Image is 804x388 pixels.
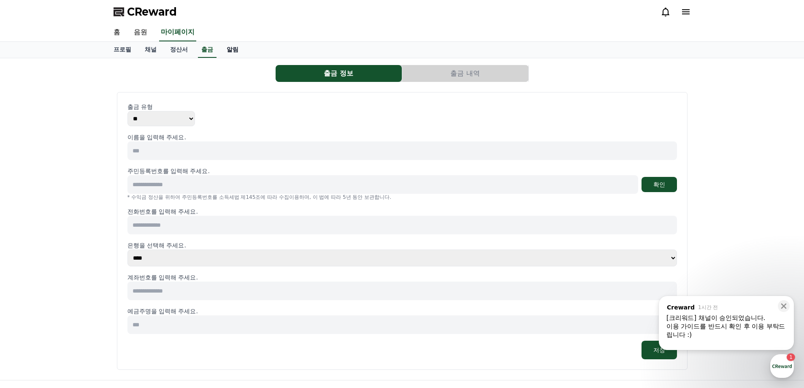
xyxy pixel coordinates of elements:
p: * 수익금 정산을 위하여 주민등록번호를 소득세법 제145조에 따라 수집이용하며, 이 법에 따라 5년 동안 보관합니다. [127,194,677,201]
a: 채널 [138,42,163,58]
a: 음원 [127,24,154,41]
span: 홈 [27,280,32,287]
a: 알림 [220,42,245,58]
p: 주민등록번호를 입력해 주세요. [127,167,210,175]
p: 출금 유형 [127,103,677,111]
button: 출금 정보 [276,65,402,82]
a: 마이페이지 [159,24,196,41]
span: 1 [86,267,89,274]
a: 홈 [107,24,127,41]
p: 전화번호를 입력해 주세요. [127,207,677,216]
button: 저장 [642,341,677,359]
span: CReward [127,5,177,19]
a: 출금 [198,42,217,58]
p: 은행을 선택해 주세요. [127,241,677,250]
a: CReward [114,5,177,19]
a: 출금 내역 [402,65,529,82]
p: 이름을 입력해 주세요. [127,133,677,141]
p: 예금주명을 입력해 주세요. [127,307,677,315]
a: 프로필 [107,42,138,58]
button: 출금 내역 [402,65,528,82]
a: 1대화 [56,268,109,289]
p: 계좌번호를 입력해 주세요. [127,273,677,282]
span: 대화 [77,281,87,288]
a: 홈 [3,268,56,289]
span: 설정 [130,280,141,287]
button: 확인 [642,177,677,192]
a: 설정 [109,268,162,289]
a: 정산서 [163,42,195,58]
